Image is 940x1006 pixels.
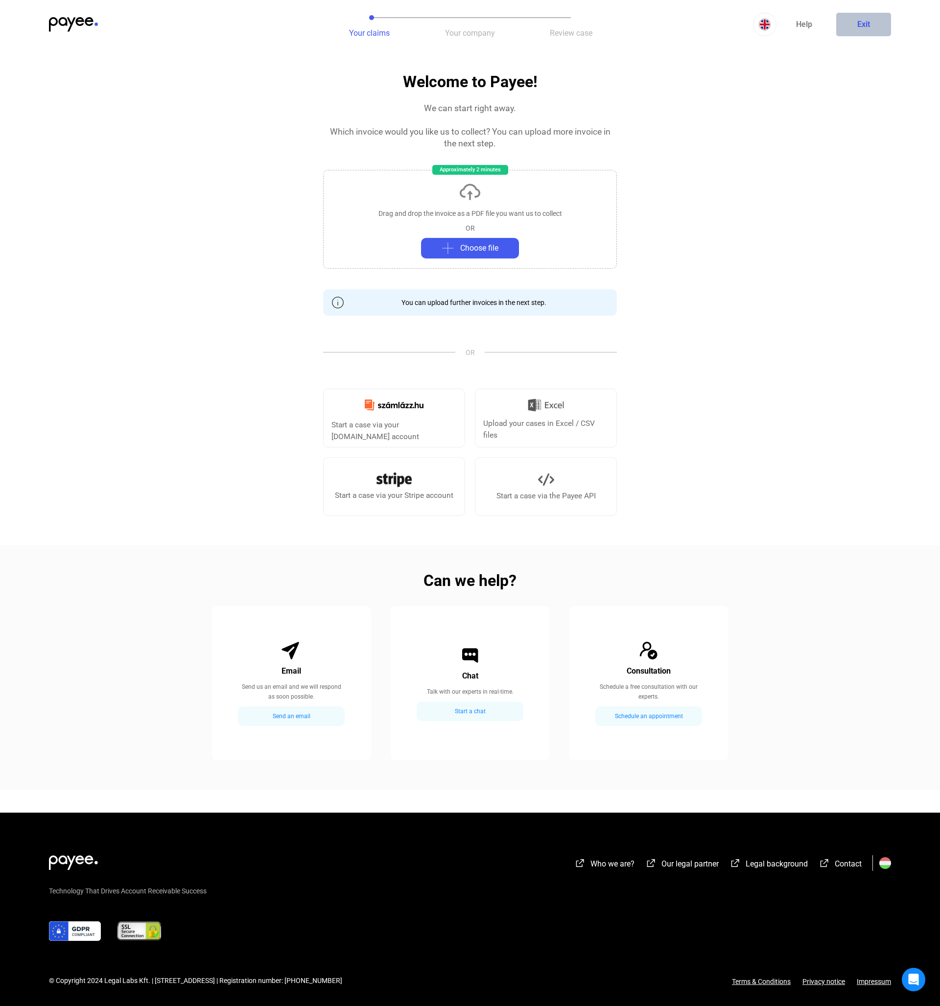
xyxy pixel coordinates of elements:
img: external-link-white [645,858,657,868]
a: external-link-whiteWho we are? [574,861,634,870]
div: OR [466,223,475,233]
a: external-link-whiteContact [819,861,862,870]
div: Approximately 2 minutes [432,165,508,175]
img: upload-cloud [458,180,482,204]
button: Start a chat [417,702,523,721]
span: Your claims [349,28,390,38]
button: Schedule an appointment [595,706,702,726]
img: ssl [117,921,162,941]
img: plus-grey [442,242,454,254]
img: Stripe [376,472,412,487]
img: API [538,471,554,488]
img: payee-logo [49,17,98,32]
div: Start a chat [420,705,520,717]
div: Talk with our experts in real-time. [427,687,514,697]
img: Chat [460,646,480,665]
a: Impressum [857,978,891,985]
h1: Welcome to Payee! [403,73,538,91]
button: plus-greyChoose file [421,238,519,258]
span: Contact [835,859,862,868]
div: Send an email [241,710,342,722]
a: Terms & Conditions [732,978,791,985]
img: info-grey-outline [332,297,344,308]
div: Start a case via the Payee API [496,490,596,502]
img: Excel [528,395,564,416]
div: Which invoice would you like us to collect? You can upload more invoice in the next step. [323,126,617,149]
span: Legal background [746,859,808,868]
img: HU.svg [879,857,891,869]
div: Start a case via your [DOMAIN_NAME] account [331,419,457,443]
a: Help [776,13,831,36]
div: Consultation [627,665,671,677]
div: Chat [462,670,478,682]
button: Send an email [238,706,345,726]
div: Send us an email and we will respond as soon possible. [238,682,345,702]
a: Upload your cases in Excel / CSV files [475,389,617,447]
a: Start a case via the Payee API [475,457,617,516]
img: external-link-white [729,858,741,868]
img: Számlázz.hu [359,394,429,416]
h2: Can we help? [423,575,517,586]
span: Who we are? [590,859,634,868]
span: Your company [445,28,495,38]
div: Upload your cases in Excel / CSV files [483,418,609,441]
span: OR [455,348,485,357]
a: external-link-whiteLegal background [729,861,808,870]
img: Email [282,641,301,660]
img: gdpr [49,921,101,941]
div: Drag and drop the invoice as a PDF file you want us to collect [378,209,562,218]
a: external-link-whiteOur legal partner [645,861,719,870]
div: Schedule a free consultation with our experts. [596,682,702,702]
div: Start a case via your Stripe account [335,490,453,501]
img: white-payee-white-dot.svg [49,850,98,870]
a: Privacy notice [791,978,857,985]
button: Exit [836,13,891,36]
span: Our legal partner [661,859,719,868]
div: Email [282,665,301,677]
button: EN [753,13,776,36]
a: Start a case via your [DOMAIN_NAME] account [323,389,465,447]
div: You can upload further invoices in the next step. [394,298,546,307]
span: Choose file [460,242,498,254]
div: Schedule an appointment [598,710,699,722]
img: external-link-white [819,858,830,868]
span: Review case [550,28,592,38]
img: EN [759,19,771,30]
img: external-link-white [574,858,586,868]
div: Open Intercom Messenger [902,968,925,991]
div: We can start right away. [424,102,516,114]
img: Consultation [639,641,658,660]
a: Start a case via your Stripe account [323,457,465,516]
div: © Copyright 2024 Legal Labs Kft. | [STREET_ADDRESS] | Registration number: [PHONE_NUMBER] [49,976,342,986]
